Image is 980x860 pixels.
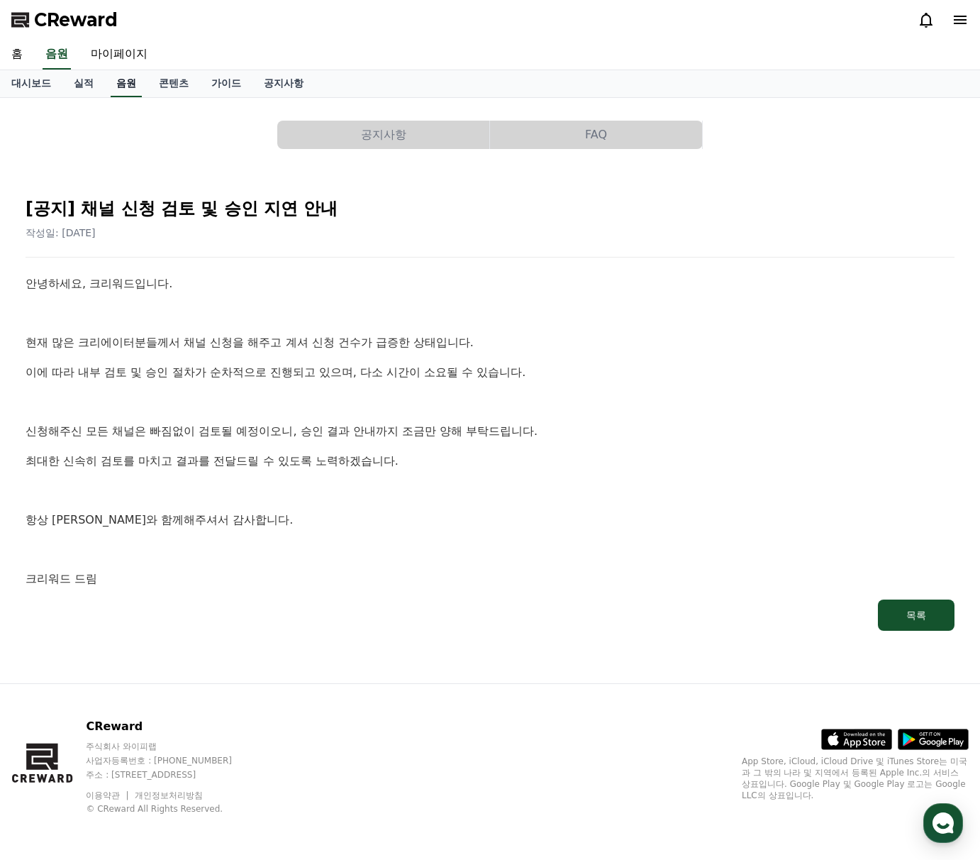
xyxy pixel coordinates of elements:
[62,70,105,97] a: 실적
[86,755,259,766] p: 사업자등록번호 : [PHONE_NUMBER]
[26,600,954,631] a: 목록
[26,452,954,470] p: 최대한 신속히 검토를 마치고 결과를 전달드릴 수 있도록 노력하겠습니다.
[490,121,702,149] button: FAQ
[490,121,703,149] a: FAQ
[219,471,236,483] span: 설정
[906,608,926,622] div: 목록
[252,70,315,97] a: 공지사항
[34,9,118,31] span: CReward
[135,790,203,800] a: 개인정보처리방침
[11,9,118,31] a: CReward
[86,718,259,735] p: CReward
[4,450,94,485] a: 홈
[86,741,259,752] p: 주식회사 와이피랩
[26,197,954,220] h2: [공지] 채널 신청 검토 및 승인 지연 안내
[26,363,954,382] p: 이에 따라 내부 검토 및 승인 절차가 순차적으로 진행되고 있으며, 다소 시간이 소요될 수 있습니다.
[86,803,259,815] p: © CReward All Rights Reserved.
[111,70,142,97] a: 음원
[26,422,954,441] p: 신청해주신 모든 채널은 빠짐없이 검토될 예정이오니, 승인 결과 안내까지 조금만 양해 부탁드립니다.
[86,769,259,781] p: 주소 : [STREET_ADDRESS]
[878,600,954,631] button: 목록
[43,40,71,70] a: 음원
[45,471,53,483] span: 홈
[277,121,490,149] a: 공지사항
[26,570,954,588] p: 크리워드 드림
[86,790,130,800] a: 이용약관
[130,472,147,483] span: 대화
[277,121,489,149] button: 공지사항
[742,756,969,801] p: App Store, iCloud, iCloud Drive 및 iTunes Store는 미국과 그 밖의 나라 및 지역에서 등록된 Apple Inc.의 서비스 상표입니다. Goo...
[200,70,252,97] a: 가이드
[79,40,159,70] a: 마이페이지
[94,450,183,485] a: 대화
[26,333,954,352] p: 현재 많은 크리에이터분들께서 채널 신청을 해주고 계셔 신청 건수가 급증한 상태입니다.
[147,70,200,97] a: 콘텐츠
[26,275,954,293] p: 안녕하세요, 크리워드입니다.
[26,227,96,238] span: 작성일: [DATE]
[183,450,272,485] a: 설정
[26,511,954,529] p: 항상 [PERSON_NAME]와 함께해주셔서 감사합니다.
